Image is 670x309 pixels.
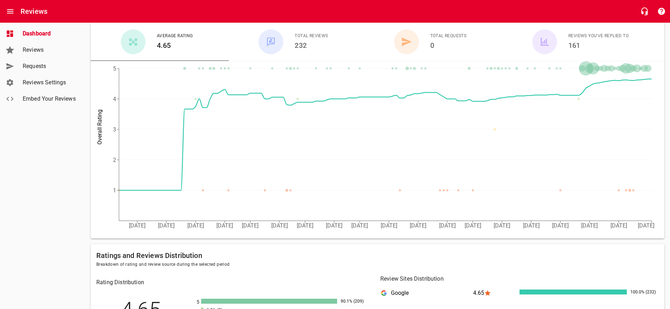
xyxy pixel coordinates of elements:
[21,6,47,17] h6: Reviews
[23,78,76,87] span: Reviews Settings
[242,222,259,229] tspan: [DATE]
[581,222,598,229] tspan: [DATE]
[568,33,629,40] span: Reviews You've Replied To
[113,126,116,133] tspan: 3
[410,222,426,229] tspan: [DATE]
[113,187,116,194] tspan: 1
[339,299,373,304] div: 90.1% (209)
[216,222,233,229] tspan: [DATE]
[611,222,627,229] tspan: [DATE]
[430,33,467,40] span: Total Requests
[271,222,288,229] tspan: [DATE]
[465,222,481,229] tspan: [DATE]
[113,65,116,72] tspan: 5
[295,40,328,51] h6: 232
[494,222,510,229] tspan: [DATE]
[187,222,204,229] tspan: [DATE]
[96,277,375,287] h6: Rating Distribution
[473,290,519,297] div: 4.65
[326,222,342,229] tspan: [DATE]
[23,29,76,38] span: Dashboard
[157,40,193,51] h6: 4.65
[23,62,76,71] span: Requests
[380,290,387,297] img: google-dark.png
[23,95,76,103] span: Embed Your Reviews
[523,222,540,229] tspan: [DATE]
[629,290,662,294] div: 100.0% (232)
[380,274,659,284] h6: Review Sites Distribution
[295,33,328,40] span: Total Reviews
[197,298,201,306] p: 5
[113,157,116,163] tspan: 2
[439,222,456,229] tspan: [DATE]
[2,3,19,20] button: Open drawer
[638,222,654,229] tspan: [DATE]
[129,222,146,229] tspan: [DATE]
[351,222,368,229] tspan: [DATE]
[96,261,659,268] span: Breakdown of rating and review source during the selected period
[381,222,397,229] tspan: [DATE]
[113,96,116,102] tspan: 4
[157,33,193,40] span: Average Rating
[568,40,629,51] h6: 161
[96,109,103,145] tspan: Overall Rating
[430,40,467,51] h6: 0
[380,290,473,297] div: Google
[297,222,313,229] tspan: [DATE]
[552,222,569,229] tspan: [DATE]
[158,222,175,229] tspan: [DATE]
[23,46,76,54] span: Reviews
[653,3,670,20] button: Support Portal
[636,3,653,20] button: Live Chat
[96,250,659,261] h6: Ratings and Reviews Distribution
[380,290,387,297] div: Google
